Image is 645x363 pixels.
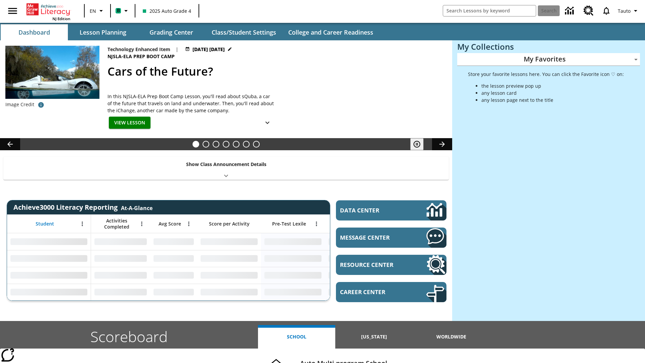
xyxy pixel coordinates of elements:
p: Show Class Announcement Details [186,161,266,168]
button: School [258,325,335,349]
button: Class/Student Settings [206,24,282,40]
a: Resource Center, Will open in new tab [336,255,446,275]
button: Slide 6 Career Lesson [243,141,250,148]
button: Slide 2 Do You Want Fries With That? [203,141,209,148]
div: No Data, [91,250,150,267]
button: Jul 23 - Jun 30 Choose Dates [184,46,233,53]
span: Activities Completed [94,218,139,230]
button: Slide 7 Sleepless in the Animal Kingdom [253,141,260,148]
a: Notifications [598,2,615,19]
div: No Data, [150,233,197,250]
h2: Cars of the Future? [107,63,444,80]
button: View Lesson [109,117,150,129]
span: | [176,46,178,53]
span: B [117,6,120,15]
button: Pause [410,138,424,150]
span: Tauto [618,7,631,14]
button: Show Details [261,117,274,129]
div: No Data, [150,250,197,267]
span: Score per Activity [209,221,250,227]
span: NJ Edition [52,16,70,21]
button: [US_STATE] [335,325,413,349]
div: At-A-Glance [121,203,153,212]
input: search field [443,5,536,16]
p: Technology Enhanced Item [107,46,170,53]
a: Career Center [336,282,446,302]
li: the lesson preview pop up [481,82,624,89]
button: Language: EN, Select a language [87,5,108,17]
span: Career Center [340,288,406,296]
div: No Data, [150,284,197,300]
a: Home [27,3,70,16]
div: No Data, [325,250,389,267]
a: Data Center [336,200,446,220]
button: Slide 1 Cars of the Future? [192,141,199,148]
div: No Data, [150,267,197,284]
button: Slide 3 What's the Big Idea? [213,141,219,148]
a: Resource Center, Will open in new tab [579,2,598,20]
div: No Data, [325,233,389,250]
div: In this NJSLA-ELA Prep Boot Camp Lesson, you'll read about sQuba, a car of the future that travel... [107,93,275,114]
div: No Data, [91,284,150,300]
h3: My Collections [457,42,640,51]
span: 2025 Auto Grade 4 [143,7,191,14]
a: Data Center [561,2,579,20]
button: Open Menu [77,219,87,229]
button: Profile/Settings [615,5,642,17]
span: [DATE] [DATE] [192,46,225,53]
button: Dashboard [1,24,68,40]
div: No Data, [325,284,389,300]
img: High-tech automobile treading water. [5,46,99,109]
div: No Data, [91,233,150,250]
li: any lesson page next to the title [481,96,624,104]
div: Pause [410,138,430,150]
p: Store your favorite lessons here. You can click the Favorite icon ♡ on: [468,71,624,78]
span: Message Center [340,234,406,241]
div: My Favorites [457,53,640,66]
span: EN [90,7,96,14]
button: Open Menu [184,219,194,229]
div: No Data, [91,267,150,284]
button: Slide 4 One Idea, Lots of Hard Work [223,141,229,148]
p: Image Credit [5,101,34,108]
button: Slide 5 Pre-release lesson [233,141,240,148]
li: any lesson card [481,89,624,96]
div: Show Class Announcement Details [3,157,449,180]
button: Open Menu [311,219,321,229]
button: College and Career Readiness [283,24,379,40]
span: Student [36,221,54,227]
span: Data Center [340,206,403,214]
button: Lesson carousel, Next [432,138,452,150]
button: Open Menu [137,219,147,229]
button: Grading Center [138,24,205,40]
button: Lesson Planning [69,24,136,40]
a: Message Center [336,228,446,248]
span: NJSLA-ELA Prep Boot Camp [107,53,176,60]
button: Boost Class color is mint green. Change class color [113,5,133,17]
span: Achieve3000 Literacy Reporting [13,203,153,212]
span: Resource Center [340,261,406,269]
button: Open side menu [3,1,23,21]
button: Photo credit: AP [34,99,48,111]
span: Avg Score [159,221,181,227]
div: No Data, [325,267,389,284]
span: Pre-Test Lexile [272,221,306,227]
button: Worldwide [413,325,490,349]
div: Home [27,2,70,21]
